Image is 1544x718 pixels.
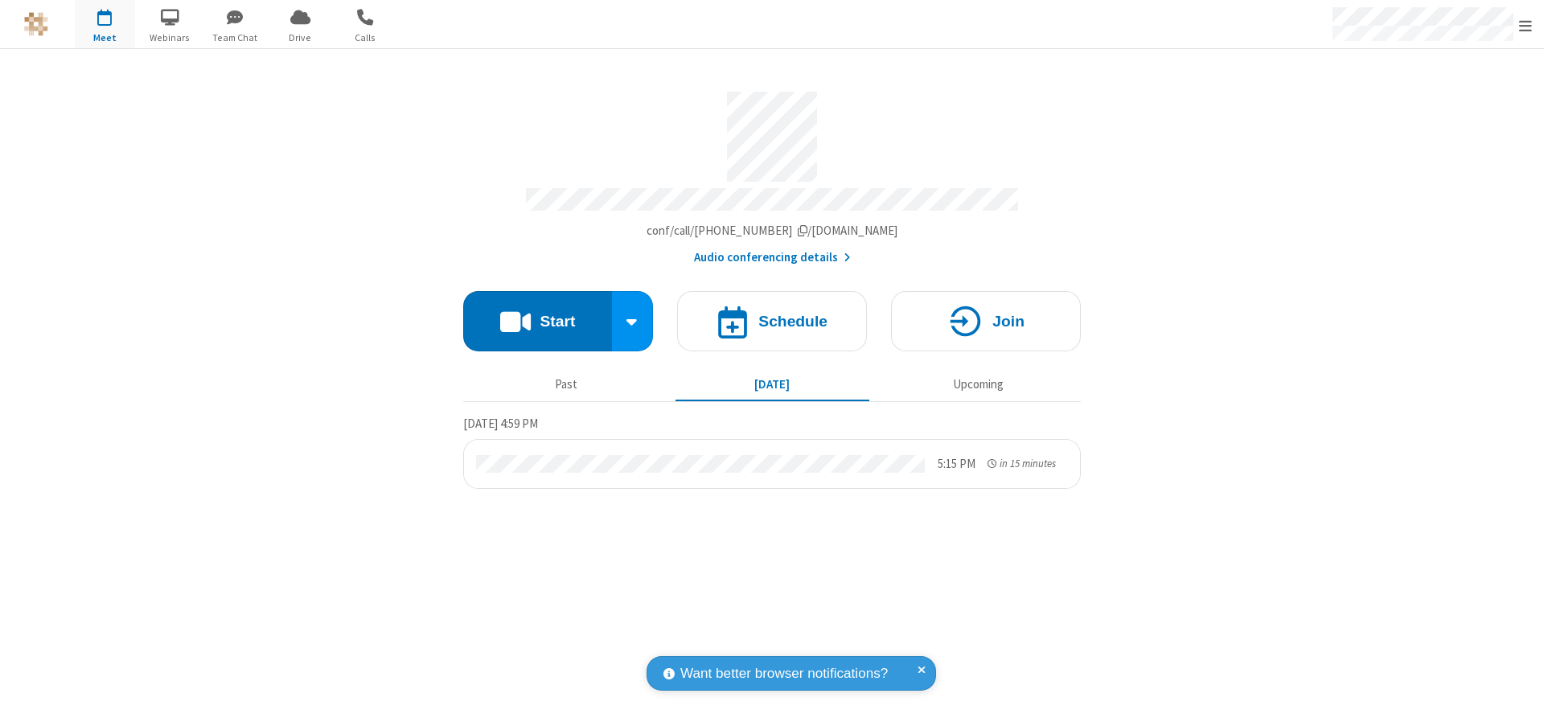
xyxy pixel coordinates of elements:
[647,223,898,238] span: Copy my meeting room link
[24,12,48,36] img: QA Selenium DO NOT DELETE OR CHANGE
[140,31,200,45] span: Webinars
[75,31,135,45] span: Meet
[992,314,1025,329] h4: Join
[463,416,538,431] span: [DATE] 4:59 PM
[891,291,1081,351] button: Join
[612,291,654,351] div: Start conference options
[694,248,851,267] button: Audio conferencing details
[680,663,888,684] span: Want better browser notifications?
[205,31,265,45] span: Team Chat
[1000,457,1056,470] span: in 15 minutes
[647,222,898,240] button: Copy my meeting room linkCopy my meeting room link
[881,369,1075,400] button: Upcoming
[758,314,827,329] h4: Schedule
[470,369,663,400] button: Past
[463,80,1081,267] section: Account details
[540,314,575,329] h4: Start
[675,369,869,400] button: [DATE]
[463,291,612,351] button: Start
[270,31,331,45] span: Drive
[677,291,867,351] button: Schedule
[938,455,975,474] div: 5:15 PM
[463,414,1081,489] section: Today's Meetings
[335,31,396,45] span: Calls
